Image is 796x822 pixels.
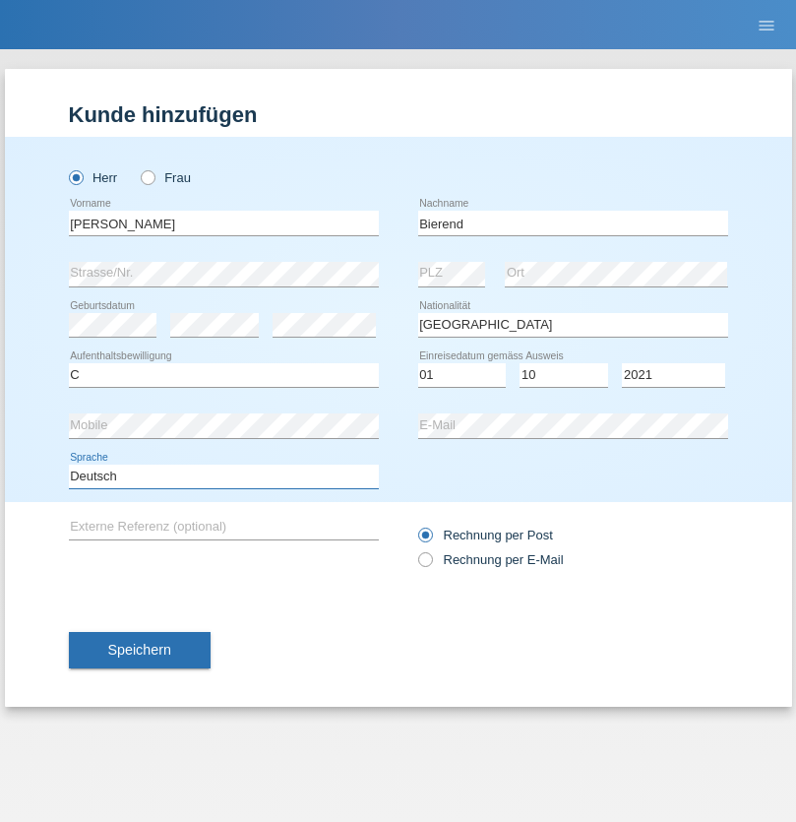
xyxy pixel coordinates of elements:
label: Frau [141,170,191,185]
span: Speichern [108,642,171,658]
h1: Kunde hinzufügen [69,102,728,127]
label: Herr [69,170,118,185]
input: Herr [69,170,82,183]
input: Frau [141,170,153,183]
button: Speichern [69,632,211,669]
label: Rechnung per Post [418,528,553,542]
a: menu [747,19,786,31]
input: Rechnung per Post [418,528,431,552]
label: Rechnung per E-Mail [418,552,564,567]
input: Rechnung per E-Mail [418,552,431,577]
i: menu [757,16,776,35]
